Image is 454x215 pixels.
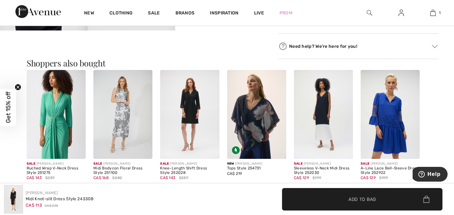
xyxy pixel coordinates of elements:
[26,191,58,195] a: [PERSON_NAME]
[112,175,122,181] span: $240
[4,185,23,214] img: Midi Knot-Slit Dress Style 243308
[367,9,372,17] img: search the website
[294,161,353,166] div: [PERSON_NAME]
[413,167,448,183] iframe: Opens a widget where you can find more information
[93,70,152,159] img: Midi Bodycon Floral Dress Style 251100
[26,196,93,202] div: Midi Knot-slit Dress Style 243308
[361,162,369,166] span: Sale
[179,175,188,181] span: $239
[4,92,12,123] span: Get 15% off
[294,162,303,166] span: Sale
[93,166,152,175] div: Midi Bodycon Floral Dress Style 251100
[227,161,286,166] div: [PERSON_NAME]
[227,166,286,171] div: Tops Style 254731
[313,175,321,181] span: $199
[361,161,420,166] div: [PERSON_NAME]
[26,203,42,208] span: CA$ 113
[210,10,238,17] span: Inspiration
[15,84,21,90] button: Close teaser
[361,70,420,159] img: A-Line Lace Bell-Sleeve Dress Style 252922
[282,188,442,211] button: Add to Bag
[148,10,160,17] a: Sale
[27,176,42,180] span: CA$ 143
[160,166,219,175] div: Knee-Length Shift Dress Style 252028
[93,176,109,180] span: CA$ 168
[84,10,94,17] a: New
[294,166,353,175] div: Sleeveless V-Neck Midi Dress Style 252030
[109,10,133,17] a: Clothing
[417,9,449,17] a: 1
[93,161,152,166] div: [PERSON_NAME]
[361,166,420,175] div: A-Line Lace Bell-Sleeve Dress Style 252922
[430,9,436,17] img: My Bag
[393,9,409,17] a: Sign In
[176,10,195,17] a: Brands
[160,162,169,166] span: Sale
[15,5,61,18] img: 1ère Avenue
[45,175,55,181] span: $239
[27,162,35,166] span: Sale
[27,70,86,159] img: Ruched Wrap V-Neck Dress Style 251275
[93,162,102,166] span: Sale
[27,166,86,175] div: Ruched Wrap V-Neck Dress Style 251275
[439,10,441,16] span: 1
[348,196,376,202] span: Add to Bag
[45,203,58,208] span: CA$ 225
[279,10,292,16] a: Prom
[227,70,286,159] img: Joseph Ribkoff Tops Style 254731
[227,171,242,176] span: CA$ 219
[294,176,309,180] span: CA$ 129
[379,175,388,181] span: $199
[160,70,219,159] img: Knee-Length Shift Dress Style 252028
[278,41,439,51] div: Need help? We're here for you!
[160,176,175,180] span: CA$ 143
[254,10,264,16] a: Live
[361,176,376,180] span: CA$ 129
[398,9,404,17] img: My Info
[160,161,219,166] div: [PERSON_NAME]
[432,45,438,48] img: Arrow2.svg
[423,196,429,203] img: Bag.svg
[294,70,353,159] img: Sleeveless V-Neck Midi Dress Style 252030
[27,161,86,166] div: [PERSON_NAME]
[27,59,428,67] h3: Shoppers also bought
[232,146,240,154] img: Sustainable Fabric
[227,162,234,166] span: New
